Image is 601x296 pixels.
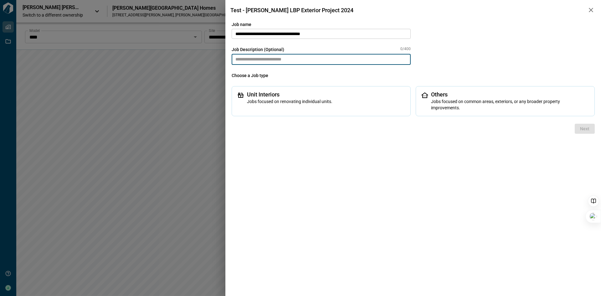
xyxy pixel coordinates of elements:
span: Unit Interiors [247,91,405,98]
span: Job Description (Optional) [232,46,284,53]
span: Jobs focused on common areas, exteriors, or any broader property improvements. [431,98,589,111]
span: Choose a Job type [232,72,595,79]
span: Test - [PERSON_NAME] LBP Exterior Project 2024 [229,7,353,13]
span: 0/400 [400,46,411,53]
span: Others [431,91,589,98]
span: Job name [232,21,411,28]
span: Jobs focused on renovating individual units. [247,98,405,105]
